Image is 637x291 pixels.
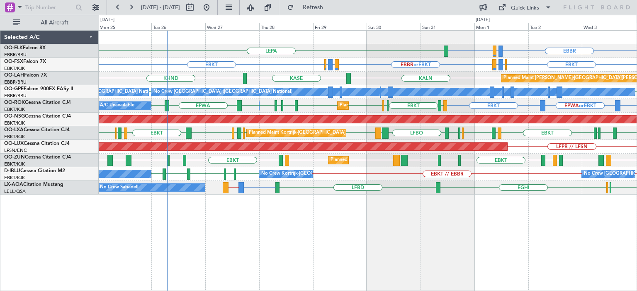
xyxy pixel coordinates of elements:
[296,5,331,10] span: Refresh
[340,99,436,112] div: Planned Maint Kortrijk-[GEOGRAPHIC_DATA]
[421,23,474,30] div: Sun 31
[259,23,313,30] div: Thu 28
[4,106,25,113] a: EBKT/KJK
[4,127,24,132] span: OO-LXA
[528,23,582,30] div: Tue 2
[4,46,23,51] span: OO-ELK
[100,99,134,112] div: A/C Unavailable
[4,182,23,187] span: LX-AOA
[4,155,71,160] a: OO-ZUNCessna Citation CJ4
[249,127,345,139] div: Planned Maint Kortrijk-[GEOGRAPHIC_DATA]
[4,52,27,58] a: EBBR/BRU
[4,147,27,154] a: LFSN/ENC
[4,79,27,85] a: EBBR/BRU
[4,114,25,119] span: OO-NSG
[4,188,26,195] a: LELL/QSA
[4,168,20,173] span: D-IBLU
[205,23,259,30] div: Wed 27
[4,182,63,187] a: LX-AOACitation Mustang
[261,168,347,180] div: No Crew Kortrijk-[GEOGRAPHIC_DATA]
[4,161,25,167] a: EBKT/KJK
[283,1,333,14] button: Refresh
[4,93,27,99] a: EBBR/BRU
[4,87,73,91] a: OO-GPEFalcon 900EX EASy II
[4,127,70,132] a: OO-LXACessna Citation CJ4
[511,4,539,12] div: Quick Links
[474,23,528,30] div: Mon 1
[4,100,71,105] a: OO-ROKCessna Citation CJ4
[100,17,114,24] div: [DATE]
[4,46,46,51] a: OO-ELKFalcon 8X
[4,175,25,181] a: EBKT/KJK
[331,154,427,166] div: Planned Maint Kortrijk-[GEOGRAPHIC_DATA]
[4,141,24,146] span: OO-LUX
[98,23,152,30] div: Mon 25
[25,1,73,14] input: Trip Number
[4,120,25,126] a: EBKT/KJK
[582,23,636,30] div: Wed 3
[367,23,421,30] div: Sat 30
[4,65,25,72] a: EBKT/KJK
[4,73,47,78] a: OO-LAHFalcon 7X
[9,16,90,29] button: All Aircraft
[4,141,70,146] a: OO-LUXCessna Citation CJ4
[4,155,25,160] span: OO-ZUN
[313,23,367,30] div: Fri 29
[4,59,23,64] span: OO-FSX
[476,17,490,24] div: [DATE]
[4,87,24,91] span: OO-GPE
[4,114,71,119] a: OO-NSGCessna Citation CJ4
[22,20,88,26] span: All Aircraft
[141,4,180,11] span: [DATE] - [DATE]
[4,134,25,140] a: EBKT/KJK
[151,23,205,30] div: Tue 26
[4,59,46,64] a: OO-FSXFalcon 7X
[100,181,139,194] div: No Crew Sabadell
[153,86,292,98] div: No Crew [GEOGRAPHIC_DATA] ([GEOGRAPHIC_DATA] National)
[4,100,25,105] span: OO-ROK
[4,73,24,78] span: OO-LAH
[494,1,556,14] button: Quick Links
[4,168,65,173] a: D-IBLUCessna Citation M2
